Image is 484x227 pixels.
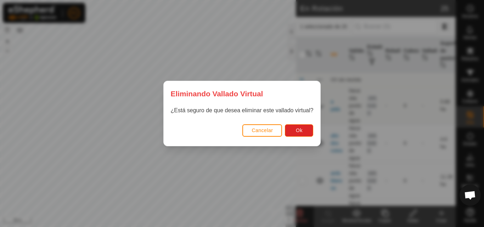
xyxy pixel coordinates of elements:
a: Chat abierto [460,185,481,206]
p: ¿Está seguro de que desea eliminar este vallado virtual? [171,106,314,115]
span: Eliminando Vallado Virtual [171,88,263,99]
button: Ok [285,124,313,137]
button: Cancelar [242,124,282,137]
span: Ok [296,127,303,133]
span: Cancelar [252,127,273,133]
